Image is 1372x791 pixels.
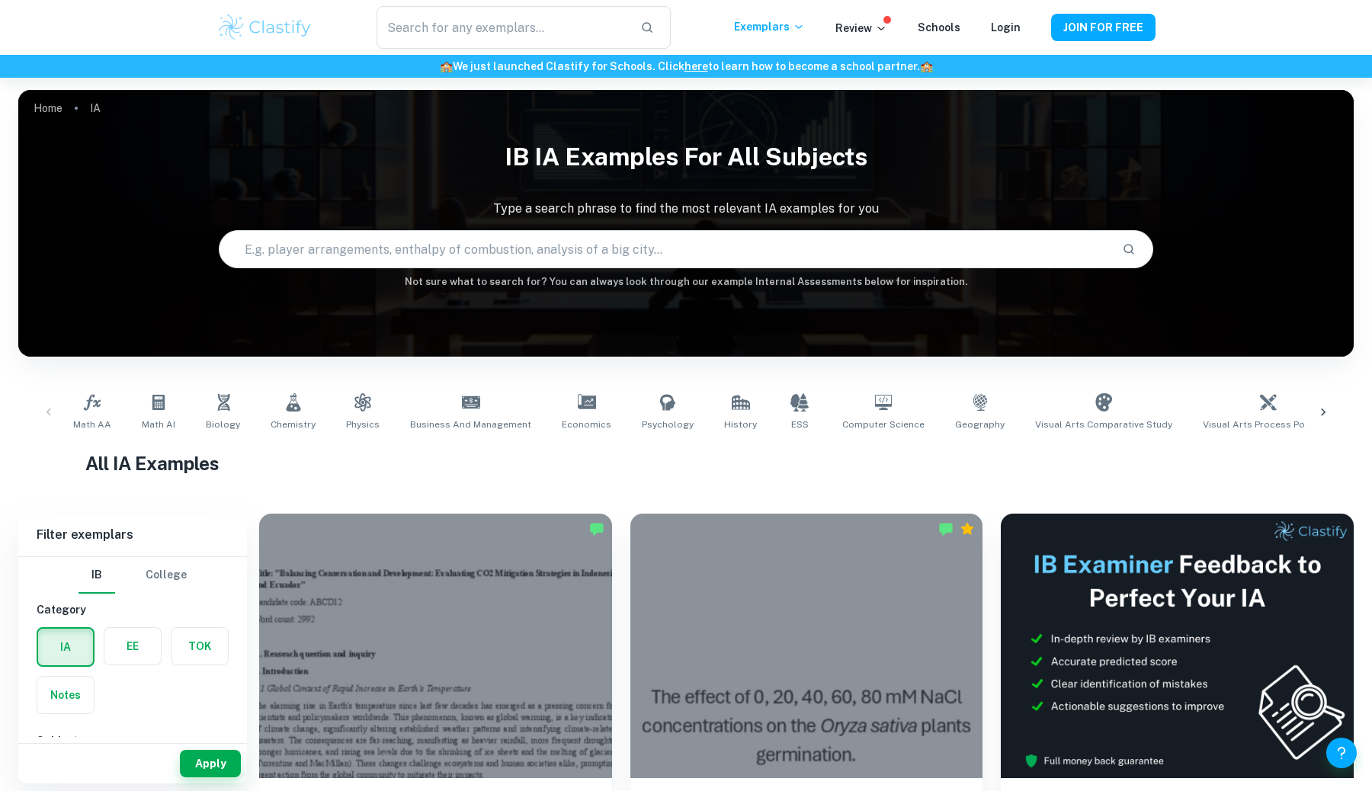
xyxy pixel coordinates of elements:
[220,228,1110,271] input: E.g. player arrangements, enthalpy of combustion, analysis of a big city...
[90,100,101,117] p: IA
[85,450,1287,477] h1: All IA Examples
[724,418,757,431] span: History
[216,12,313,43] img: Clastify logo
[346,418,380,431] span: Physics
[37,732,229,749] h6: Subject
[684,60,708,72] a: here
[1001,514,1354,778] img: Thumbnail
[79,557,187,594] div: Filter type choice
[18,200,1354,218] p: Type a search phrase to find the most relevant IA examples for you
[1326,738,1357,768] button: Help and Feedback
[562,418,611,431] span: Economics
[73,418,111,431] span: Math AA
[642,418,694,431] span: Psychology
[18,514,247,556] h6: Filter exemplars
[410,418,531,431] span: Business and Management
[180,750,241,777] button: Apply
[1203,418,1334,431] span: Visual Arts Process Portfolio
[1116,236,1142,262] button: Search
[938,521,954,536] img: Marked
[37,677,94,713] button: Notes
[920,60,933,72] span: 🏫
[271,418,316,431] span: Chemistry
[1051,14,1156,41] button: JOIN FOR FREE
[79,557,115,594] button: IB
[18,133,1354,181] h1: IB IA examples for all subjects
[960,521,975,536] div: Premium
[377,6,628,49] input: Search for any exemplars...
[206,418,240,431] span: Biology
[955,418,1005,431] span: Geography
[991,21,1021,34] a: Login
[104,628,161,665] button: EE
[146,557,187,594] button: College
[3,58,1369,75] h6: We just launched Clastify for Schools. Click to learn how to become a school partner.
[171,628,228,665] button: TOK
[18,274,1354,290] h6: Not sure what to search for? You can always look through our example Internal Assessments below f...
[37,601,229,618] h6: Category
[842,418,925,431] span: Computer Science
[142,418,175,431] span: Math AI
[918,21,960,34] a: Schools
[589,521,604,536] img: Marked
[791,418,809,431] span: ESS
[734,18,805,35] p: Exemplars
[1035,418,1172,431] span: Visual Arts Comparative Study
[835,20,887,37] p: Review
[34,98,63,119] a: Home
[38,629,93,665] button: IA
[440,60,453,72] span: 🏫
